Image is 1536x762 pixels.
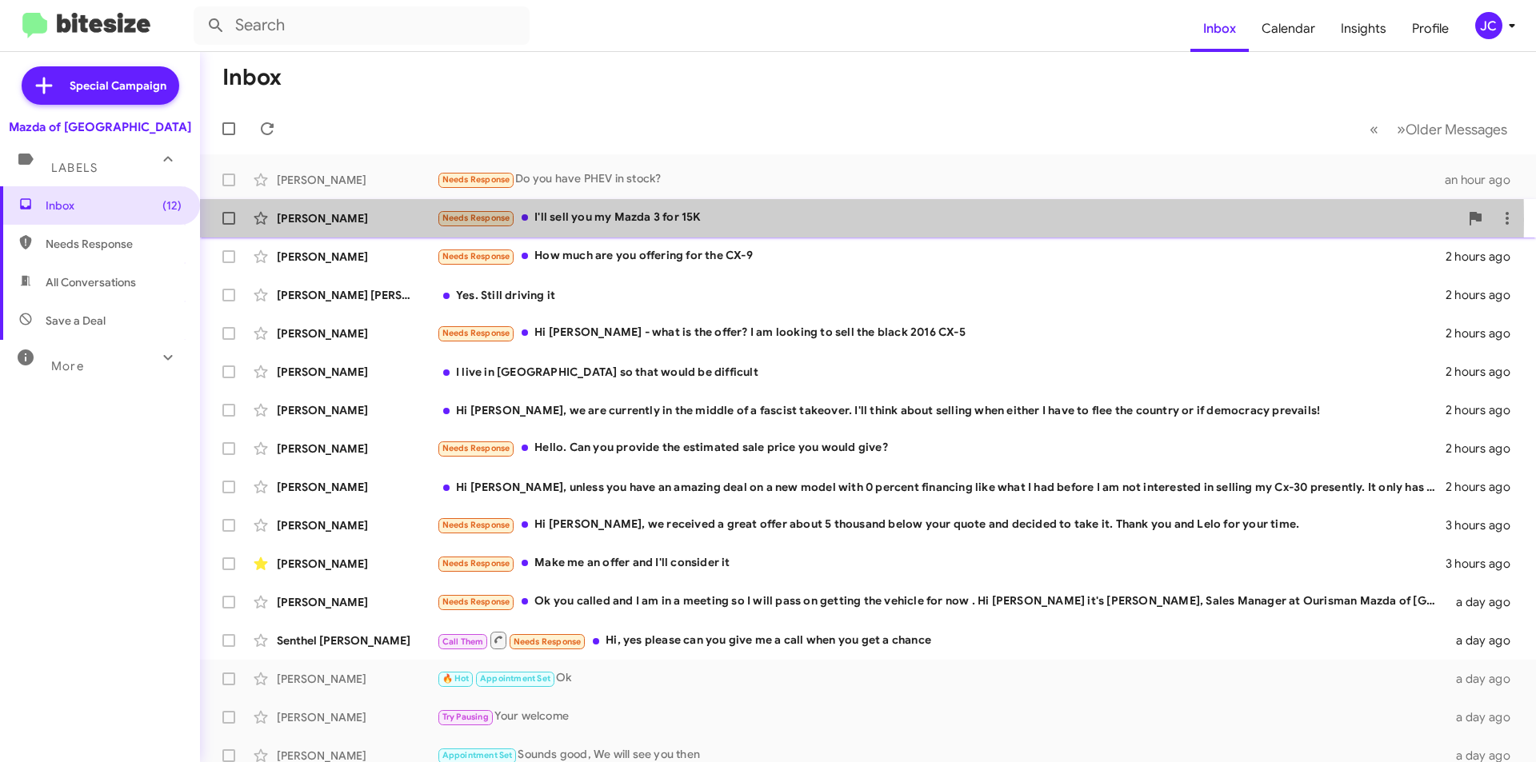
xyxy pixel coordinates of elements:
div: 3 hours ago [1446,556,1523,572]
div: [PERSON_NAME] [277,671,437,687]
span: Needs Response [442,520,510,530]
div: How much are you offering for the CX-9 [437,247,1446,265]
span: « [1370,119,1378,139]
div: [PERSON_NAME] [277,402,437,418]
span: Needs Response [46,236,182,252]
div: 2 hours ago [1446,249,1523,265]
input: Search [194,6,530,45]
a: Inbox [1190,6,1249,52]
div: [PERSON_NAME] [277,517,437,533]
span: Older Messages [1406,121,1507,138]
span: Labels [51,161,98,175]
div: [PERSON_NAME] [277,556,437,572]
div: Make me an offer and I'll consider it [437,554,1446,572]
button: Previous [1360,113,1388,146]
div: an hour ago [1445,172,1523,188]
div: I live in [GEOGRAPHIC_DATA] so that would be difficult [437,364,1446,380]
div: Hi [PERSON_NAME], we received a great offer about 5 thousand below your quote and decided to take... [437,516,1446,534]
button: JC [1462,12,1518,39]
a: Profile [1399,6,1462,52]
div: [PERSON_NAME] [277,441,437,457]
span: Inbox [46,197,182,213]
div: Do you have PHEV in stock? [437,170,1445,189]
span: Needs Response [442,174,510,185]
div: [PERSON_NAME] [277,479,437,495]
span: Appointment Set [442,750,513,760]
span: Call Them [442,636,484,647]
div: a day ago [1446,671,1523,687]
div: [PERSON_NAME] [277,709,437,725]
span: More [51,359,84,373]
div: [PERSON_NAME] [277,249,437,265]
div: [PERSON_NAME] [277,364,437,380]
span: Needs Response [442,558,510,569]
a: Special Campaign [22,66,179,105]
div: Ok [437,669,1446,688]
span: Try Pausing [442,712,489,722]
div: 3 hours ago [1446,517,1523,533]
a: Insights [1328,6,1399,52]
h1: Inbox [222,65,282,90]
span: Needs Response [442,443,510,453]
span: Needs Response [442,328,510,338]
div: Your welcome [437,708,1446,726]
div: Senthel [PERSON_NAME] [277,632,437,648]
div: [PERSON_NAME] [PERSON_NAME] [277,287,437,303]
div: Hi, yes please can you give me a call when you get a chance [437,630,1446,650]
div: a day ago [1446,594,1523,610]
div: a day ago [1446,632,1523,648]
span: (12) [162,197,182,213]
div: Hello. Can you provide the estimated sale price you would give? [437,439,1446,457]
div: 2 hours ago [1446,479,1523,495]
div: 2 hours ago [1446,402,1523,418]
button: Next [1387,113,1517,146]
span: Needs Response [514,636,582,647]
div: 2 hours ago [1446,441,1523,457]
span: Needs Response [442,213,510,223]
a: Calendar [1249,6,1328,52]
span: All Conversations [46,274,136,290]
div: 2 hours ago [1446,325,1523,341]
div: 2 hours ago [1446,287,1523,303]
nav: Page navigation example [1361,113,1517,146]
div: Hi [PERSON_NAME], unless you have an amazing deal on a new model with 0 percent financing like wh... [437,479,1446,495]
span: Save a Deal [46,313,106,329]
div: Hi [PERSON_NAME] - what is the offer? I am looking to sell the black 2016 CX-5 [437,324,1446,342]
div: Mazda of [GEOGRAPHIC_DATA] [9,119,191,135]
span: Appointment Set [480,673,550,684]
div: a day ago [1446,709,1523,725]
div: [PERSON_NAME] [277,210,437,226]
div: [PERSON_NAME] [277,325,437,341]
div: Hi [PERSON_NAME], we are currently in the middle of a fascist takeover. I'll think about selling ... [437,402,1446,418]
div: Ok you called and I am in a meeting so I will pass on getting the vehicle for now . Hi [PERSON_NA... [437,592,1446,611]
div: 2 hours ago [1446,364,1523,380]
span: Special Campaign [70,78,166,94]
span: Needs Response [442,596,510,607]
span: 🔥 Hot [442,673,470,684]
div: Yes. Still driving it [437,287,1446,303]
span: » [1397,119,1406,139]
div: [PERSON_NAME] [277,172,437,188]
div: JC [1475,12,1502,39]
span: Needs Response [442,251,510,261]
div: [PERSON_NAME] [277,594,437,610]
div: I'll sell you my Mazda 3 for 15K [437,209,1459,227]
